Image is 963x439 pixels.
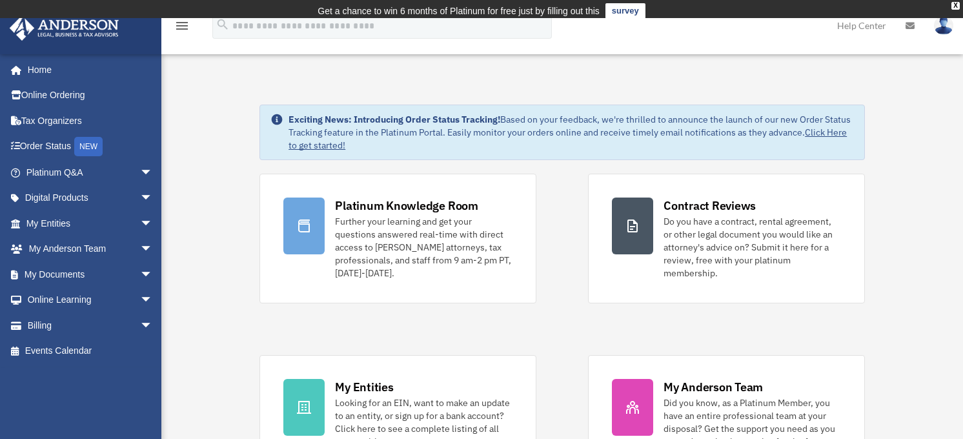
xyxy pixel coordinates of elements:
[9,185,172,211] a: Digital Productsarrow_drop_down
[9,83,172,108] a: Online Ordering
[289,127,847,151] a: Click Here to get started!
[216,17,230,32] i: search
[9,312,172,338] a: Billingarrow_drop_down
[140,236,166,263] span: arrow_drop_down
[259,174,536,303] a: Platinum Knowledge Room Further your learning and get your questions answered real-time with dire...
[335,215,512,280] div: Further your learning and get your questions answered real-time with direct access to [PERSON_NAM...
[174,18,190,34] i: menu
[934,16,953,35] img: User Pic
[140,312,166,339] span: arrow_drop_down
[9,57,166,83] a: Home
[289,113,854,152] div: Based on your feedback, we're thrilled to announce the launch of our new Order Status Tracking fe...
[140,261,166,288] span: arrow_drop_down
[9,287,172,313] a: Online Learningarrow_drop_down
[140,210,166,237] span: arrow_drop_down
[9,134,172,160] a: Order StatusNEW
[9,210,172,236] a: My Entitiesarrow_drop_down
[140,287,166,314] span: arrow_drop_down
[664,215,841,280] div: Do you have a contract, rental agreement, or other legal document you would like an attorney's ad...
[6,15,123,41] img: Anderson Advisors Platinum Portal
[74,137,103,156] div: NEW
[9,236,172,262] a: My Anderson Teamarrow_drop_down
[140,185,166,212] span: arrow_drop_down
[318,3,600,19] div: Get a chance to win 6 months of Platinum for free just by filling out this
[588,174,865,303] a: Contract Reviews Do you have a contract, rental agreement, or other legal document you would like...
[9,338,172,364] a: Events Calendar
[664,379,763,395] div: My Anderson Team
[605,3,645,19] a: survey
[664,198,756,214] div: Contract Reviews
[9,261,172,287] a: My Documentsarrow_drop_down
[289,114,500,125] strong: Exciting News: Introducing Order Status Tracking!
[9,108,172,134] a: Tax Organizers
[951,2,960,10] div: close
[9,159,172,185] a: Platinum Q&Aarrow_drop_down
[174,23,190,34] a: menu
[335,198,478,214] div: Platinum Knowledge Room
[335,379,393,395] div: My Entities
[140,159,166,186] span: arrow_drop_down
